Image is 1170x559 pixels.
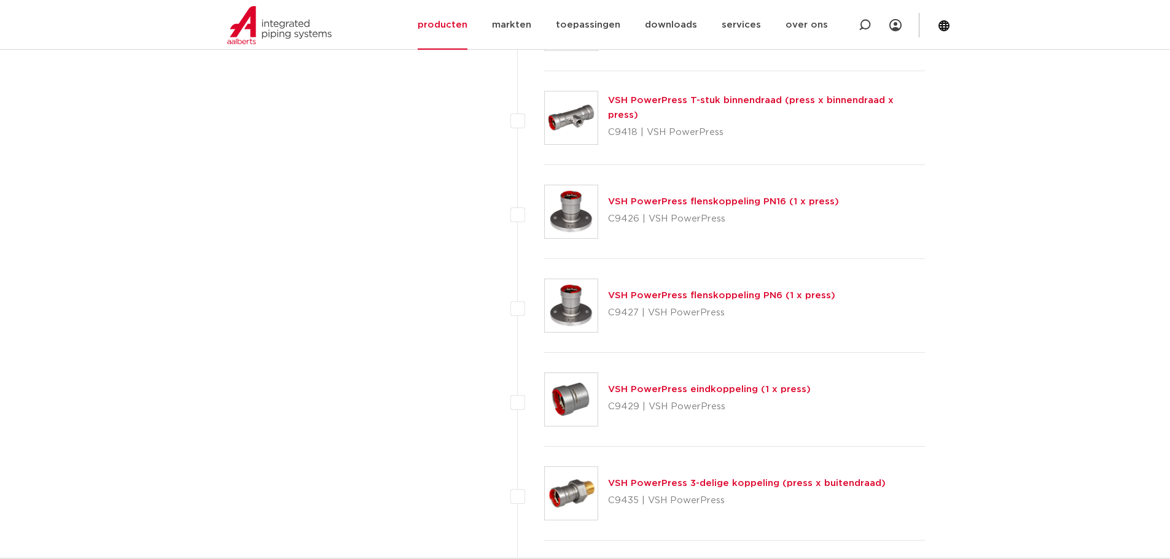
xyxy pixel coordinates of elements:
a: VSH PowerPress flenskoppeling PN16 (1 x press) [608,197,839,206]
p: C9426 | VSH PowerPress [608,209,839,229]
a: VSH PowerPress T-stuk binnendraad (press x binnendraad x press) [608,96,894,120]
a: VSH PowerPress flenskoppeling PN6 (1 x press) [608,291,835,300]
img: Thumbnail for VSH PowerPress eindkoppeling (1 x press) [545,373,598,426]
img: Thumbnail for VSH PowerPress 3-delige koppeling (press x buitendraad) [545,467,598,520]
p: C9429 | VSH PowerPress [608,397,811,417]
a: VSH PowerPress 3-delige koppeling (press x buitendraad) [608,479,886,488]
p: C9427 | VSH PowerPress [608,303,835,323]
p: C9435 | VSH PowerPress [608,491,886,511]
img: Thumbnail for VSH PowerPress T-stuk binnendraad (press x binnendraad x press) [545,91,598,144]
img: Thumbnail for VSH PowerPress flenskoppeling PN16 (1 x press) [545,185,598,238]
a: VSH PowerPress eindkoppeling (1 x press) [608,385,811,394]
img: Thumbnail for VSH PowerPress flenskoppeling PN6 (1 x press) [545,279,598,332]
p: C9418 | VSH PowerPress [608,123,926,142]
